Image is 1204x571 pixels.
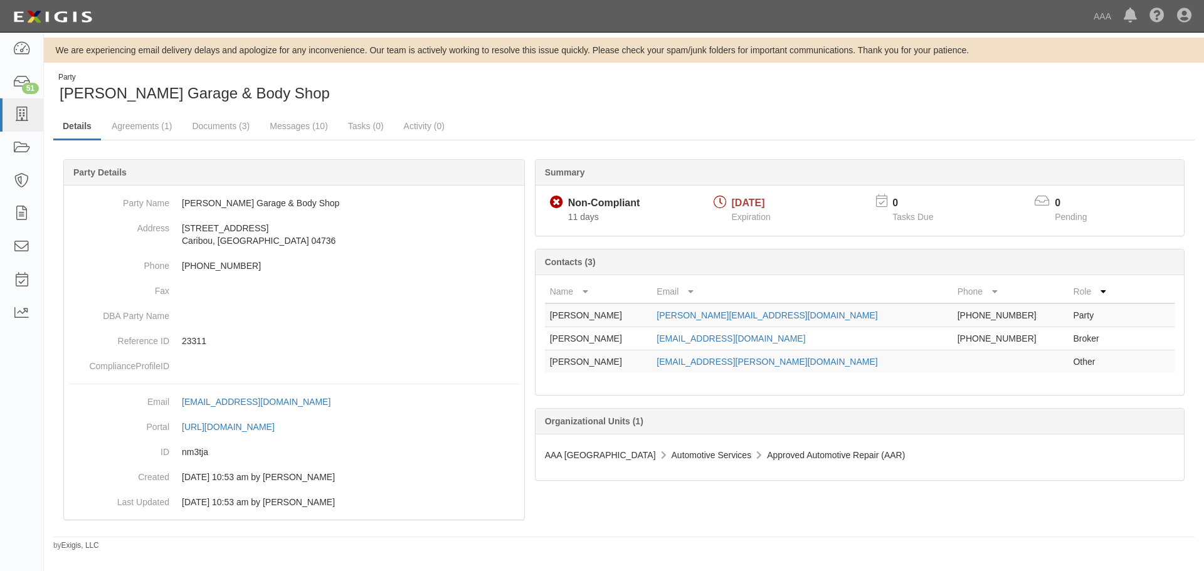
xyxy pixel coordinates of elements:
[69,354,169,372] dt: ComplianceProfileID
[69,464,169,483] dt: Created
[9,6,96,28] img: logo-5460c22ac91f19d4615b14bd174203de0afe785f0fc80cf4dbbc73dc1793850b.png
[69,414,169,433] dt: Portal
[545,303,652,327] td: [PERSON_NAME]
[69,253,519,278] dd: [PHONE_NUMBER]
[53,113,101,140] a: Details
[394,113,454,139] a: Activity (0)
[545,167,585,177] b: Summary
[69,253,169,272] dt: Phone
[102,113,181,139] a: Agreements (1)
[545,450,656,460] span: AAA [GEOGRAPHIC_DATA]
[69,464,519,490] dd: 01/08/2024 10:53 am by Benjamin Tully
[892,196,949,211] p: 0
[60,85,330,102] span: [PERSON_NAME] Garage & Body Shop
[545,350,652,374] td: [PERSON_NAME]
[53,540,99,551] small: by
[892,212,933,222] span: Tasks Due
[1068,327,1124,350] td: Broker
[339,113,393,139] a: Tasks (0)
[69,439,169,458] dt: ID
[1055,196,1102,211] p: 0
[44,44,1204,56] div: We are experiencing email delivery delays and apologize for any inconvenience. Our team is active...
[69,439,519,464] dd: nm3tja
[953,327,1069,350] td: [PHONE_NUMBER]
[1087,4,1117,29] a: AAA
[1068,303,1124,327] td: Party
[69,191,519,216] dd: [PERSON_NAME] Garage & Body Shop
[69,490,519,515] dd: 01/08/2024 10:53 am by Benjamin Tully
[545,280,652,303] th: Name
[182,422,288,432] a: [URL][DOMAIN_NAME]
[767,450,905,460] span: Approved Automotive Repair (AAR)
[672,450,752,460] span: Automotive Services
[69,191,169,209] dt: Party Name
[69,328,169,347] dt: Reference ID
[260,113,337,139] a: Messages (10)
[550,196,563,209] i: Non-Compliant
[69,490,169,508] dt: Last Updated
[53,72,615,104] div: Beaulieu's Garage & Body Shop
[732,212,771,222] span: Expiration
[69,303,169,322] dt: DBA Party Name
[1068,350,1124,374] td: Other
[182,396,330,408] div: [EMAIL_ADDRESS][DOMAIN_NAME]
[69,278,169,297] dt: Fax
[73,167,127,177] b: Party Details
[1149,9,1164,24] i: Help Center - Complianz
[732,197,765,208] span: [DATE]
[182,335,519,347] p: 23311
[953,280,1069,303] th: Phone
[69,389,169,408] dt: Email
[545,327,652,350] td: [PERSON_NAME]
[182,113,259,139] a: Documents (3)
[545,416,643,426] b: Organizational Units (1)
[657,333,805,343] a: [EMAIL_ADDRESS][DOMAIN_NAME]
[568,212,599,222] span: Since 08/01/2025
[58,72,330,83] div: Party
[545,257,596,267] b: Contacts (3)
[61,541,99,550] a: Exigis, LLC
[657,310,877,320] a: [PERSON_NAME][EMAIL_ADDRESS][DOMAIN_NAME]
[182,397,344,407] a: [EMAIL_ADDRESS][DOMAIN_NAME]
[568,196,640,211] div: Non-Compliant
[22,83,39,94] div: 51
[953,303,1069,327] td: [PHONE_NUMBER]
[69,216,169,234] dt: Address
[69,216,519,253] dd: [STREET_ADDRESS] Caribou, [GEOGRAPHIC_DATA] 04736
[657,357,877,367] a: [EMAIL_ADDRESS][PERSON_NAME][DOMAIN_NAME]
[1068,280,1124,303] th: Role
[652,280,952,303] th: Email
[1055,212,1087,222] span: Pending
